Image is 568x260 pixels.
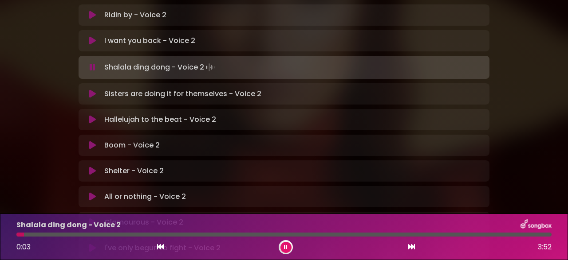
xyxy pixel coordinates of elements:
[104,191,186,202] p: All or nothing - Voice 2
[104,10,166,20] p: Ridin by - Voice 2
[538,242,552,252] span: 3:52
[104,89,261,99] p: Sisters are doing it for themselves - Voice 2
[104,61,217,74] p: Shalala ding dong - Voice 2
[16,242,31,252] span: 0:03
[204,61,217,74] img: waveform4.gif
[104,35,195,46] p: I want you back - Voice 2
[104,140,160,151] p: Boom - Voice 2
[104,166,164,176] p: Shelter - Voice 2
[521,219,552,231] img: songbox-logo-white.png
[104,114,216,125] p: Hallelujah to the beat - Voice 2
[16,220,121,230] p: Shalala ding dong - Voice 2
